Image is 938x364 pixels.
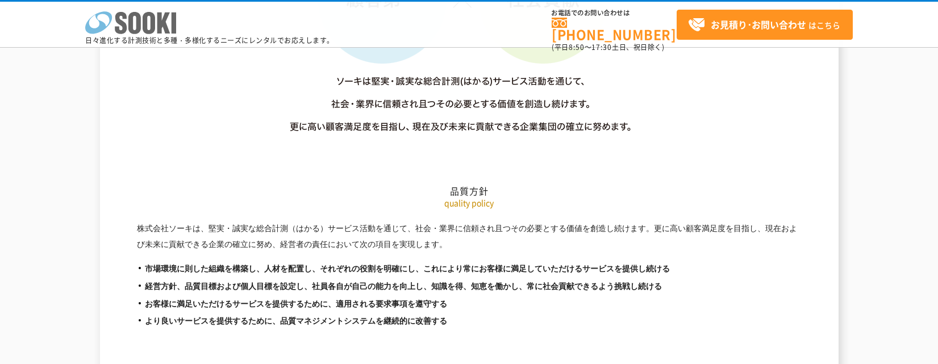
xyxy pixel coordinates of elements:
li: 経営方針、品質目標および個人目標を設定し、社員各自が自己の能力を向上し、知識を得、知恵を働かし、常に社会貢献できるよう挑戦し続ける [137,281,802,293]
li: お客様に満足いただけるサービスを提供するために、適用される要求事項を遵守する [137,299,802,311]
span: (平日 ～ 土日、祝日除く) [552,42,664,52]
h2: 品質方針 [137,72,802,197]
p: quality policy [137,197,802,209]
a: お見積り･お問い合わせはこちら [677,10,853,40]
p: 株式会社ソーキは、堅実・誠実な総合計測（はかる）サービス活動を通じて、社会・業界に信頼され且つその必要とする価値を創造し続けます。更に高い顧客満足度を目指し、現在および未来に貢献できる企業の確立... [137,220,802,252]
span: 8:50 [569,42,585,52]
p: 日々進化する計測技術と多種・多様化するニーズにレンタルでお応えします。 [85,37,334,44]
strong: お見積り･お問い合わせ [711,18,806,31]
span: お電話でのお問い合わせは [552,10,677,16]
span: 17:30 [591,42,612,52]
a: [PHONE_NUMBER] [552,18,677,41]
li: より良いサービスを提供するために、品質マネジメントシステムを継続的に改善する [137,316,802,328]
span: はこちら [688,16,840,34]
li: 市場環境に則した組織を構築し、人材を配置し、それぞれの役割を明確にし、これにより常にお客様に満足していただけるサービスを提供し続ける [137,263,802,275]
